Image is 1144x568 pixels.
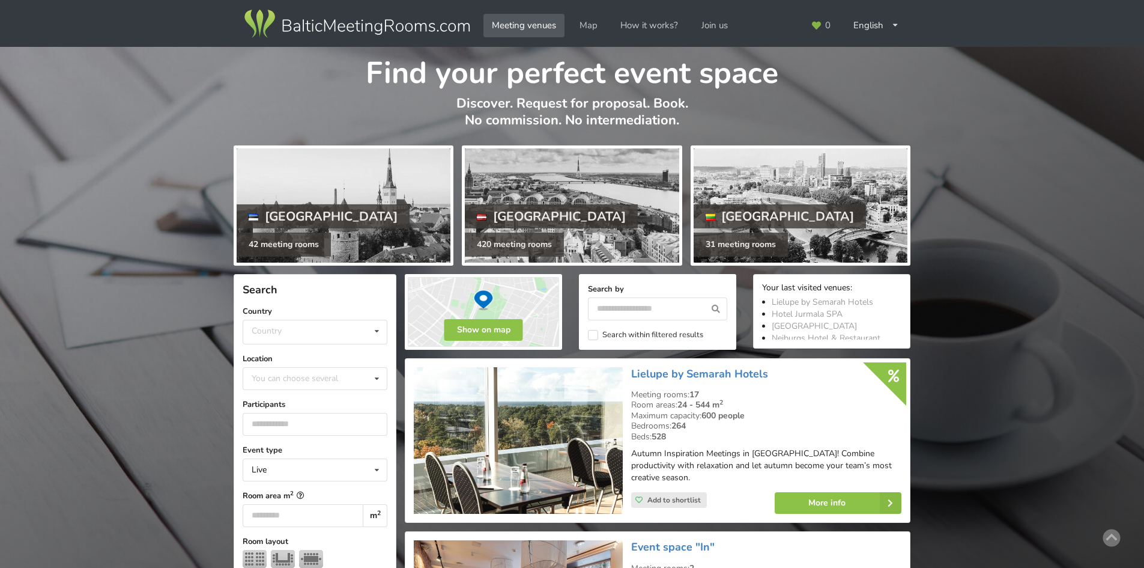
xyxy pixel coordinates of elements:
div: You can choose several [249,371,365,385]
a: Lielupe by Semarah Hotels [631,367,768,381]
div: English [845,14,907,37]
a: How it works? [612,14,686,37]
label: Event type [243,444,387,456]
span: Search [243,282,277,297]
a: [GEOGRAPHIC_DATA] 42 meeting rooms [234,145,453,266]
a: Map [571,14,606,37]
label: Search by [588,283,727,295]
strong: 528 [652,431,666,442]
strong: 264 [671,420,686,432]
img: Hotel | Jurmala | Lielupe by Semarah Hotels [414,367,622,515]
a: Lielupe by Semarah Hotels [772,296,873,308]
a: Neiburgs Hotel & Restaurant [772,332,880,344]
div: Your last visited venues: [762,283,901,295]
img: Baltic Meeting Rooms [242,7,472,41]
a: Event space "In" [631,540,715,554]
div: 420 meeting rooms [465,233,564,257]
div: m [363,504,387,527]
div: Bedrooms: [631,421,901,432]
div: Meeting rooms: [631,389,901,400]
label: Room area m [243,490,387,502]
a: Meeting venues [483,14,564,37]
a: More info [775,492,901,514]
h1: Find your perfect event space [234,47,910,93]
span: 0 [825,21,831,30]
img: Boardroom [299,550,323,568]
p: Discover. Request for proposal. Book. No commission. No intermediation. [234,95,910,141]
div: Maximum capacity: [631,411,901,421]
div: Live [252,466,267,474]
div: 42 meeting rooms [237,233,331,257]
a: [GEOGRAPHIC_DATA] [772,320,857,332]
a: [GEOGRAPHIC_DATA] 420 meeting rooms [462,145,682,266]
sup: 2 [290,489,294,497]
div: [GEOGRAPHIC_DATA] [237,204,410,228]
img: U-shape [271,550,295,568]
p: Autumn Inspiration Meetings in [GEOGRAPHIC_DATA]! Combine productivity with relaxation and let au... [631,448,901,484]
div: Country [252,326,282,336]
div: Room areas: [631,400,901,411]
sup: 2 [377,508,381,518]
span: Add to shortlist [647,495,701,505]
a: Join us [693,14,736,37]
label: Country [243,305,387,317]
label: Search within filtered results [588,330,703,340]
div: Beds: [631,432,901,442]
sup: 2 [719,398,723,407]
strong: 600 people [701,410,745,421]
strong: 17 [689,389,699,400]
img: Show on map [405,274,562,350]
label: Location [243,353,387,365]
button: Show on map [444,319,523,341]
strong: 24 - 544 m [677,399,723,411]
label: Room layout [243,536,387,548]
div: [GEOGRAPHIC_DATA] [694,204,867,228]
label: Participants [243,399,387,411]
a: Hotel Jurmala SPA [772,308,843,320]
div: [GEOGRAPHIC_DATA] [465,204,638,228]
a: [GEOGRAPHIC_DATA] 31 meeting rooms [691,145,910,266]
div: 31 meeting rooms [694,233,788,257]
img: Theater [243,550,267,568]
